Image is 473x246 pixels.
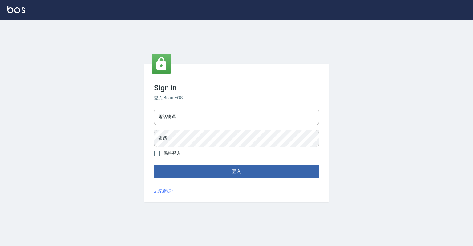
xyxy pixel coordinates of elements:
img: Logo [7,6,25,13]
h6: 登入 BeautyOS [154,95,319,101]
h3: Sign in [154,84,319,92]
span: 保持登入 [164,150,181,157]
a: 忘記密碼? [154,188,173,195]
button: 登入 [154,165,319,178]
